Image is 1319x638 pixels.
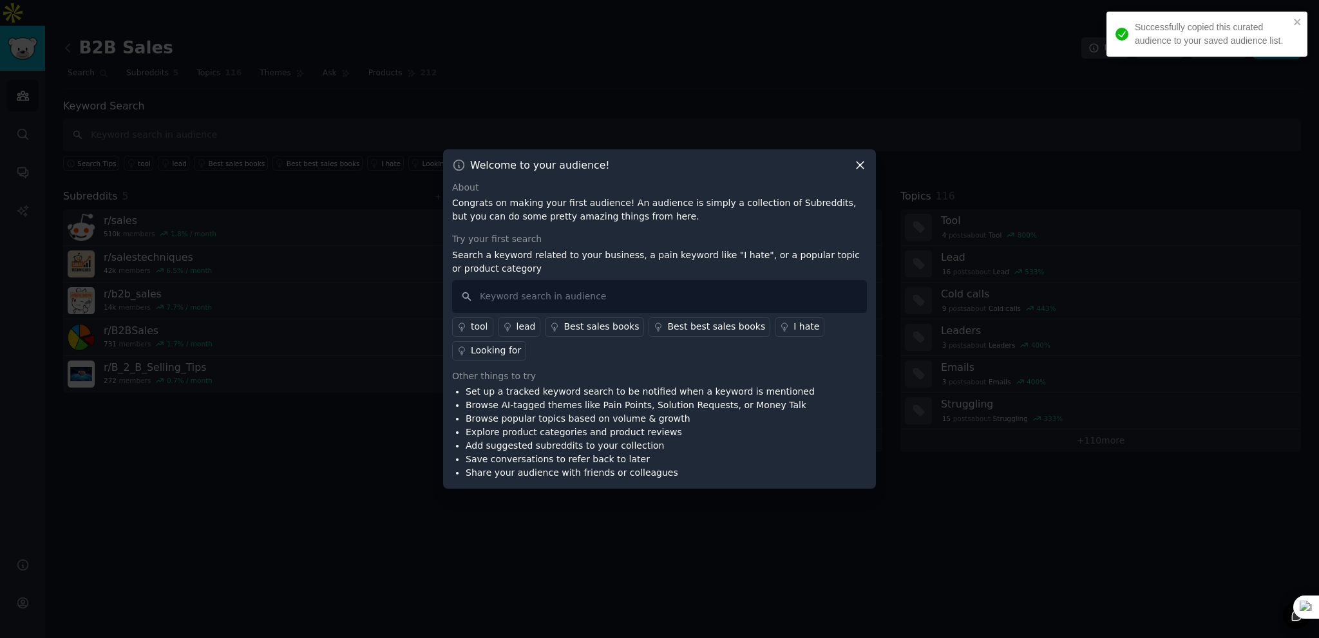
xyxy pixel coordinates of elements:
[452,232,867,246] div: Try your first search
[545,317,644,337] a: Best sales books
[466,439,815,453] li: Add suggested subreddits to your collection
[564,320,639,333] div: Best sales books
[649,317,770,337] a: Best best sales books
[471,320,488,333] div: tool
[452,370,867,383] div: Other things to try
[793,320,819,333] div: I hate
[466,412,815,426] li: Browse popular topics based on volume & growth
[1135,21,1289,48] div: Successfully copied this curated audience to your saved audience list.
[466,466,815,480] li: Share your audience with friends or colleagues
[498,317,541,337] a: lead
[452,341,526,361] a: Looking for
[466,426,815,439] li: Explore product categories and product reviews
[667,320,765,333] div: Best best sales books
[1293,17,1302,27] button: close
[775,317,824,337] a: I hate
[470,158,610,172] h3: Welcome to your audience!
[466,385,815,399] li: Set up a tracked keyword search to be notified when a keyword is mentioned
[452,317,493,337] a: tool
[452,196,867,223] p: Congrats on making your first audience! An audience is simply a collection of Subreddits, but you...
[452,181,867,194] div: About
[466,399,815,412] li: Browse AI-tagged themes like Pain Points, Solution Requests, or Money Talk
[517,320,536,333] div: lead
[471,344,521,357] div: Looking for
[466,453,815,466] li: Save conversations to refer back to later
[452,249,867,276] p: Search a keyword related to your business, a pain keyword like "I hate", or a popular topic or pr...
[452,280,867,313] input: Keyword search in audience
